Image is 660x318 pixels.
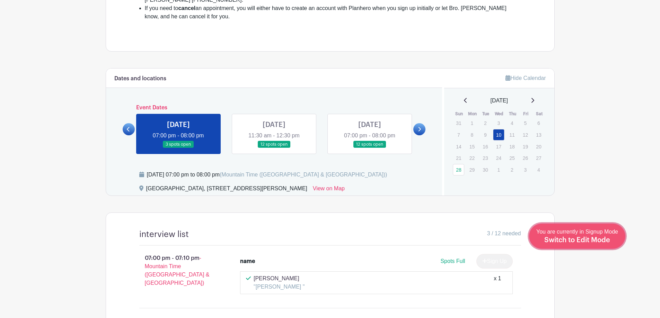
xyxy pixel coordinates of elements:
p: 25 [506,153,518,163]
a: You are currently in Signup Mode Switch to Edit Mode [529,224,625,249]
p: 19 [520,141,531,152]
p: 5 [520,118,531,128]
span: Switch to Edit Mode [544,237,610,244]
p: 24 [493,153,504,163]
span: You are currently in Signup Mode [536,229,618,243]
h6: Dates and locations [114,75,166,82]
p: 3 [520,164,531,175]
p: 4 [506,118,518,128]
span: [DATE] [491,97,508,105]
p: 11 [506,129,518,140]
p: 30 [479,164,491,175]
p: 31 [453,118,464,128]
p: 23 [479,153,491,163]
p: 07:00 pm - 07:10 pm [128,251,229,290]
p: 4 [533,164,544,175]
p: 12 [520,129,531,140]
span: - Mountain Time ([GEOGRAPHIC_DATA] & [GEOGRAPHIC_DATA]) [145,255,210,286]
p: 17 [493,141,504,152]
th: Thu [506,110,519,117]
div: x 1 [494,274,501,291]
th: Sun [452,110,466,117]
p: 29 [466,164,478,175]
th: Wed [493,110,506,117]
div: [GEOGRAPHIC_DATA], [STREET_ADDRESS][PERSON_NAME] [146,184,307,196]
p: 26 [520,153,531,163]
th: Tue [479,110,493,117]
a: Hide Calendar [505,75,546,81]
p: [PERSON_NAME] [254,274,305,283]
p: 8 [466,129,478,140]
span: (Mountain Time ([GEOGRAPHIC_DATA] & [GEOGRAPHIC_DATA])) [220,172,387,178]
p: 1 [466,118,478,128]
p: 16 [479,141,491,152]
p: 20 [533,141,544,152]
span: 3 / 12 needed [487,229,521,238]
p: 3 [493,118,504,128]
p: 9 [479,129,491,140]
a: View on Map [313,184,345,196]
p: 2 [506,164,518,175]
p: 14 [453,141,464,152]
a: 28 [453,164,464,175]
th: Mon [466,110,479,117]
p: 6 [533,118,544,128]
th: Fri [519,110,533,117]
p: 7 [453,129,464,140]
th: Sat [533,110,546,117]
p: 2 [479,118,491,128]
p: 1 [493,164,504,175]
li: If you need to an appointment, you will either have to create an account with Planhero when you s... [145,4,521,21]
p: 21 [453,153,464,163]
h4: interview list [139,229,189,239]
p: 13 [533,129,544,140]
p: 18 [506,141,518,152]
span: Spots Full [440,258,465,264]
h6: Event Dates [135,105,414,111]
p: 22 [466,153,478,163]
strong: cancel [178,5,195,11]
p: 15 [466,141,478,152]
p: 27 [533,153,544,163]
div: name [240,257,255,265]
div: [DATE] 07:00 pm to 08:00 pm [147,171,387,179]
a: 10 [493,129,504,140]
p: "[PERSON_NAME] " [254,283,305,291]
